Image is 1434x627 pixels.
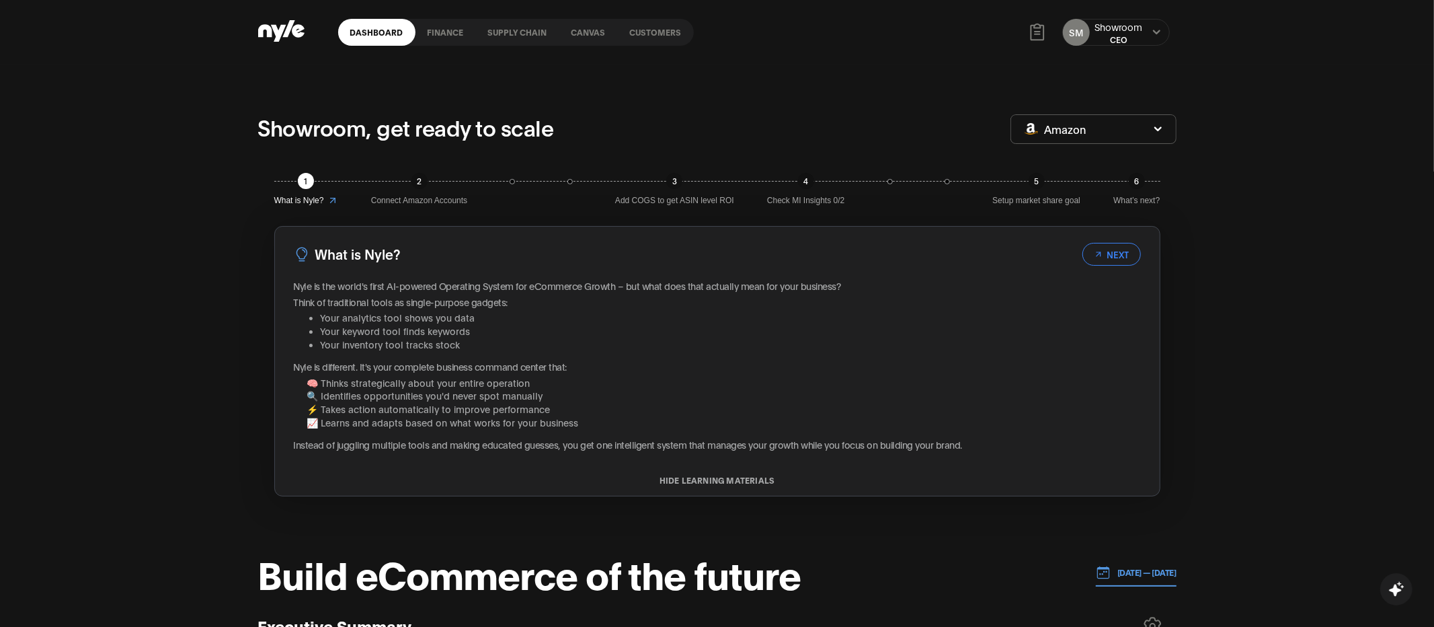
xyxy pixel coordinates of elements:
[476,19,559,46] a: Supply chain
[1010,114,1177,144] button: Amazon
[559,19,618,46] a: Canvas
[798,173,814,189] div: 4
[1095,20,1143,34] div: Showroom
[1045,122,1086,137] span: Amazon
[275,476,1160,485] button: HIDE LEARNING MATERIALS
[274,194,324,207] span: What is Nyle?
[1063,19,1090,46] button: SM
[1111,566,1177,579] p: [DATE] — [DATE]
[1095,34,1143,45] div: CEO
[1082,243,1141,266] button: NEXT
[298,173,314,189] div: 1
[1129,173,1145,189] div: 6
[411,173,428,189] div: 2
[307,389,1141,402] li: 🔍 Identifies opportunities you'd never spot manually
[618,19,694,46] a: Customers
[321,338,1141,351] li: Your inventory tool tracks stock
[1025,123,1038,135] img: Amazon
[371,194,467,207] span: Connect Amazon Accounts
[294,246,310,262] img: LightBulb
[666,173,682,189] div: 3
[1095,20,1143,45] button: ShowroomCEO
[258,111,554,143] p: Showroom, get ready to scale
[1096,559,1177,587] button: [DATE] — [DATE]
[1029,173,1045,189] div: 5
[415,19,476,46] a: finance
[767,194,844,207] span: Check MI Insights 0/2
[1113,194,1160,207] span: What’s next?
[321,324,1141,338] li: Your keyword tool finds keywords
[294,438,1141,451] p: Instead of juggling multiple tools and making educated guesses, you get one intelligent system th...
[294,279,1141,293] p: Nyle is the world's first AI-powered Operating System for eCommerce Growth – but what does that a...
[992,194,1080,207] span: Setup market share goal
[615,194,734,207] span: Add COGS to get ASIN level ROI
[307,402,1141,416] li: ⚡ Takes action automatically to improve performance
[307,416,1141,429] li: 📈 Learns and adapts based on what works for your business
[321,311,1141,324] li: Your analytics tool shows you data
[338,19,415,46] a: Dashboard
[307,376,1141,390] li: 🧠 Thinks strategically about your entire operation
[1096,565,1111,580] img: 01.01.24 — 07.01.24
[258,553,801,593] h1: Build eCommerce of the future
[294,360,1141,373] p: Nyle is different. It's your complete business command center that:
[294,295,1141,309] p: Think of traditional tools as single-purpose gadgets:
[315,244,401,264] h3: What is Nyle?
